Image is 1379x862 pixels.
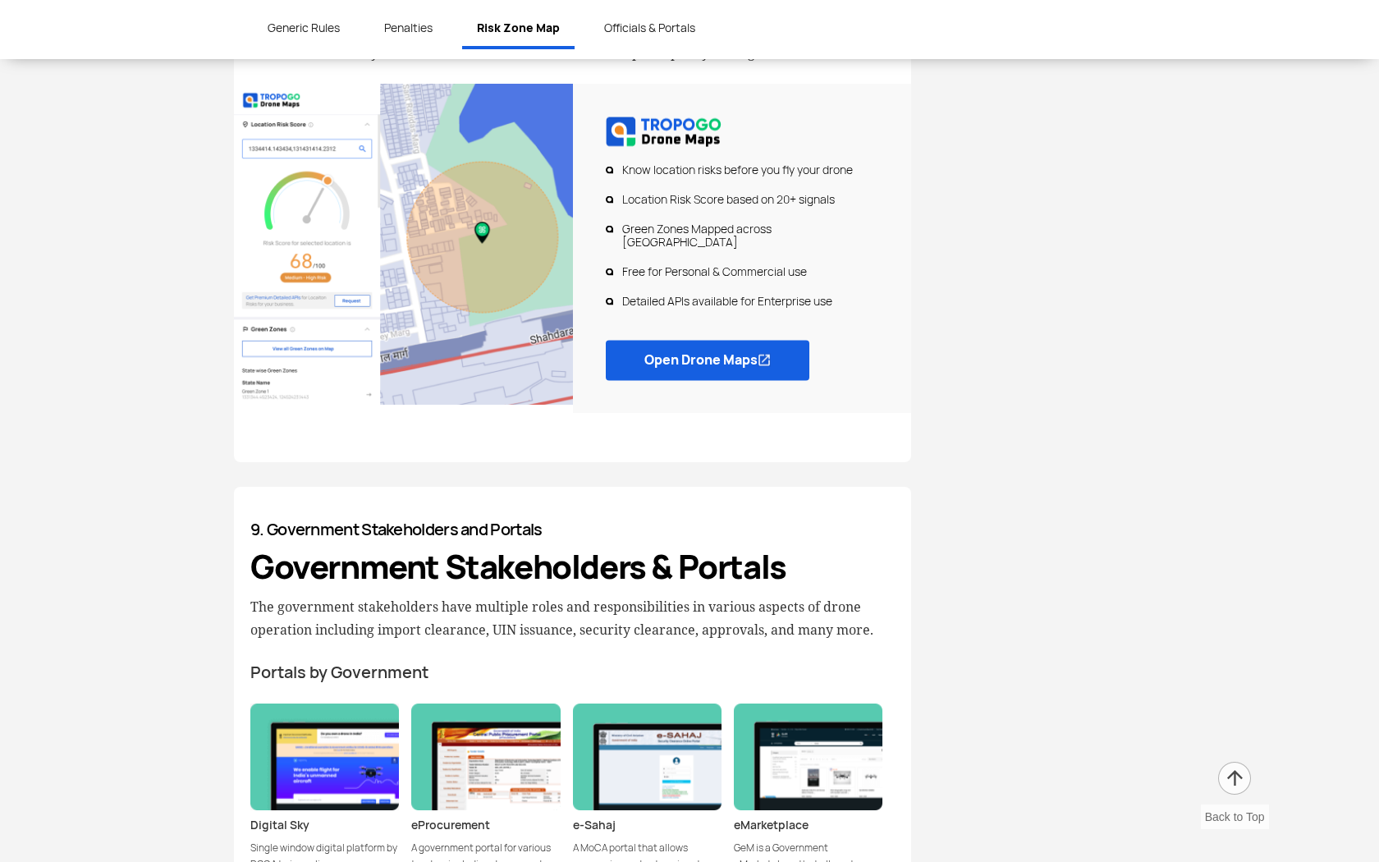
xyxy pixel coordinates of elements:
img: ic_link.png [758,354,771,367]
li: Free for Personal & Commercial use [606,264,879,277]
p: The government stakeholders have multiple roles and responsibilities in various aspects of drone ... [250,595,895,641]
p: Portals by Government [250,661,895,684]
h4: 9. Government Stakeholders and Portals [250,520,895,539]
li: Know location risks before you fly your drone [606,163,879,176]
p: eMarketplace [734,817,882,833]
img: im_Digital%20sky.png [250,704,399,809]
div: Back to Top [1201,805,1269,829]
img: Risk Zone Map [606,117,722,146]
li: Green Zones Mapped across [GEOGRAPHIC_DATA] [606,222,879,248]
p: e-Sahaj [573,817,722,833]
a: Open Drone Maps [606,340,809,380]
img: ic_arrow-up.png [1216,760,1253,796]
h3: Government Stakeholders & Portals [250,548,895,587]
li: Detailed APIs available for Enterprise use [606,294,879,307]
p: eProcurement [411,817,560,833]
a: Officials & Portals [589,10,710,46]
img: im_esahaj.png [573,704,722,809]
img: im_eprocurement.png [411,704,560,809]
li: Location Risk Score based on 20+ signals [606,192,879,205]
img: im_emarketplace.png [734,704,882,809]
p: Digital Sky [250,817,399,833]
a: Risk Zone Map [462,10,575,49]
img: Risk Zone Map [234,84,573,405]
a: Penalties [369,10,447,46]
a: Generic Rules [253,10,355,46]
